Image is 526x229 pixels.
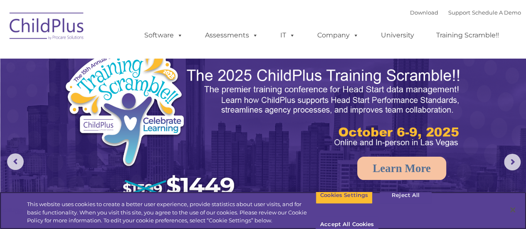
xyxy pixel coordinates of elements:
[428,27,507,44] a: Training Scramble!!
[357,157,446,180] a: Learn More
[380,187,432,204] button: Reject All
[472,9,521,16] a: Schedule A Demo
[410,9,521,16] font: |
[197,27,267,44] a: Assessments
[272,27,304,44] a: IT
[410,9,438,16] a: Download
[316,187,373,204] button: Cookies Settings
[116,55,141,61] span: Last name
[27,200,316,225] div: This website uses cookies to create a better user experience, provide statistics about user visit...
[5,7,89,48] img: ChildPlus by Procare Solutions
[448,9,470,16] a: Support
[116,89,151,95] span: Phone number
[504,201,522,219] button: Close
[373,27,422,44] a: University
[136,27,191,44] a: Software
[309,27,367,44] a: Company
